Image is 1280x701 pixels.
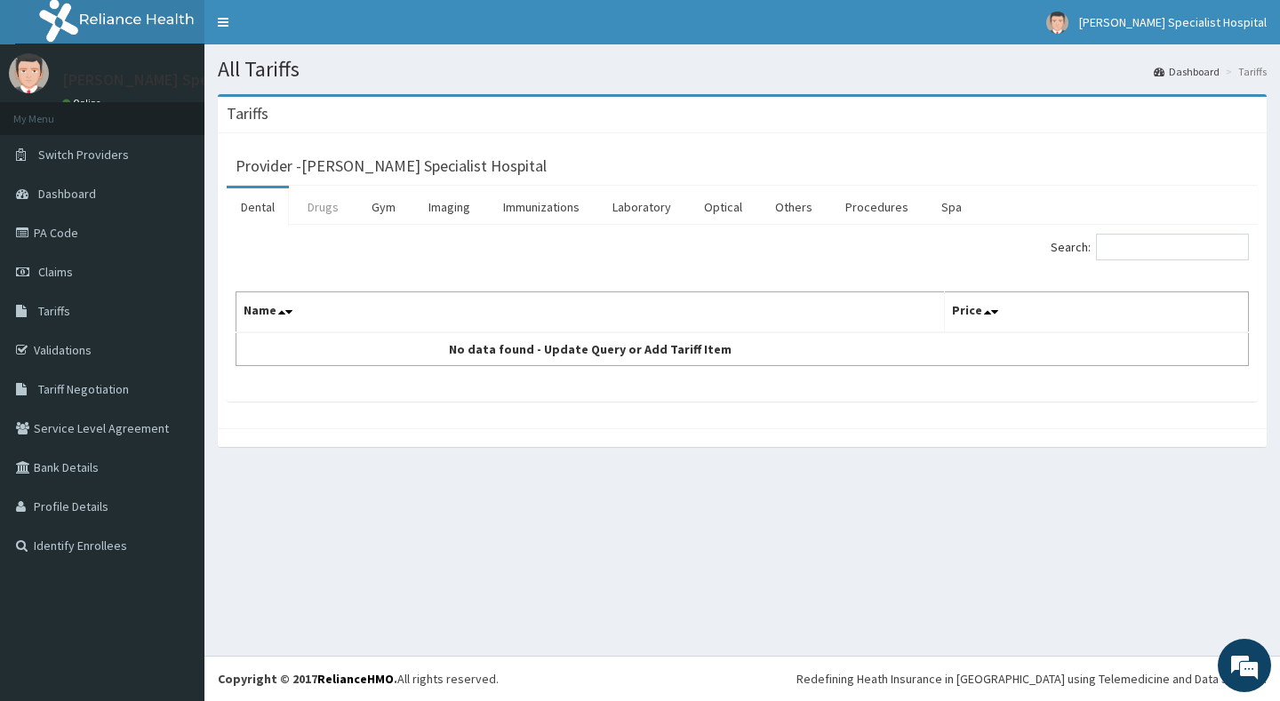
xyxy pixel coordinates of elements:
a: Others [761,188,827,226]
a: Dashboard [1154,64,1220,79]
h3: Tariffs [227,106,268,122]
td: No data found - Update Query or Add Tariff Item [236,332,945,366]
a: Gym [357,188,410,226]
h1: All Tariffs [218,58,1267,81]
a: Spa [927,188,976,226]
th: Price [945,292,1249,333]
a: RelianceHMO [317,671,394,687]
span: Claims [38,264,73,280]
a: Drugs [293,188,353,226]
a: Dental [227,188,289,226]
div: Redefining Heath Insurance in [GEOGRAPHIC_DATA] using Telemedicine and Data Science! [796,670,1267,688]
span: Switch Providers [38,147,129,163]
span: Dashboard [38,186,96,202]
a: Procedures [831,188,923,226]
img: User Image [1046,12,1068,34]
label: Search: [1051,234,1249,260]
th: Name [236,292,945,333]
span: [PERSON_NAME] Specialist Hospital [1079,14,1267,30]
span: Tariffs [38,303,70,319]
span: Tariff Negotiation [38,381,129,397]
li: Tariffs [1221,64,1267,79]
strong: Copyright © 2017 . [218,671,397,687]
footer: All rights reserved. [204,656,1280,701]
a: Immunizations [489,188,594,226]
input: Search: [1096,234,1249,260]
a: Laboratory [598,188,685,226]
img: User Image [9,53,49,93]
h3: Provider - [PERSON_NAME] Specialist Hospital [236,158,547,174]
a: Imaging [414,188,484,226]
a: Online [62,97,105,109]
p: [PERSON_NAME] Specialist Hospital [62,72,313,88]
a: Optical [690,188,756,226]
